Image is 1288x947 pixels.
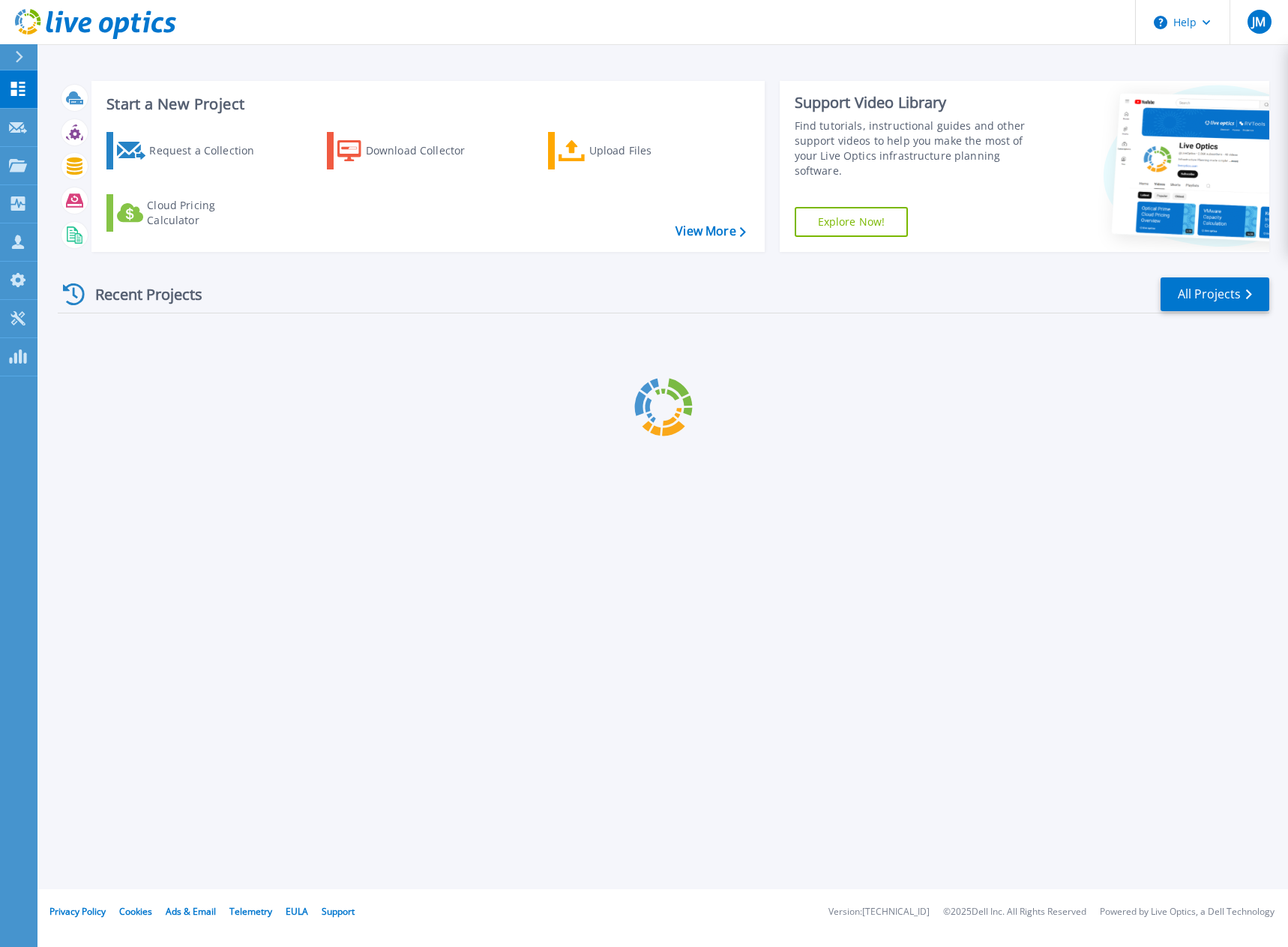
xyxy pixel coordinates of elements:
[589,136,709,166] div: Upload Files
[49,905,106,918] a: Privacy Policy
[1100,907,1275,917] li: Powered by Live Optics, a Dell Technology
[58,276,223,313] div: Recent Projects
[828,907,930,917] li: Version: [TECHNICAL_ID]
[147,198,267,228] div: Cloud Pricing Calculator
[366,136,486,166] div: Download Collector
[548,132,715,169] a: Upload Files
[327,132,494,169] a: Download Collector
[119,905,152,918] a: Cookies
[1161,277,1269,311] a: All Projects
[166,905,216,918] a: Ads & Email
[286,905,308,918] a: EULA
[795,93,1043,112] div: Support Video Library
[795,207,909,237] a: Explore Now!
[106,96,745,112] h3: Start a New Project
[1252,16,1266,28] span: JM
[229,905,272,918] a: Telemetry
[106,132,274,169] a: Request a Collection
[322,905,355,918] a: Support
[675,224,745,238] a: View More
[795,118,1043,178] div: Find tutorials, instructional guides and other support videos to help you make the most of your L...
[943,907,1086,917] li: © 2025 Dell Inc. All Rights Reserved
[149,136,269,166] div: Request a Collection
[106,194,274,232] a: Cloud Pricing Calculator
